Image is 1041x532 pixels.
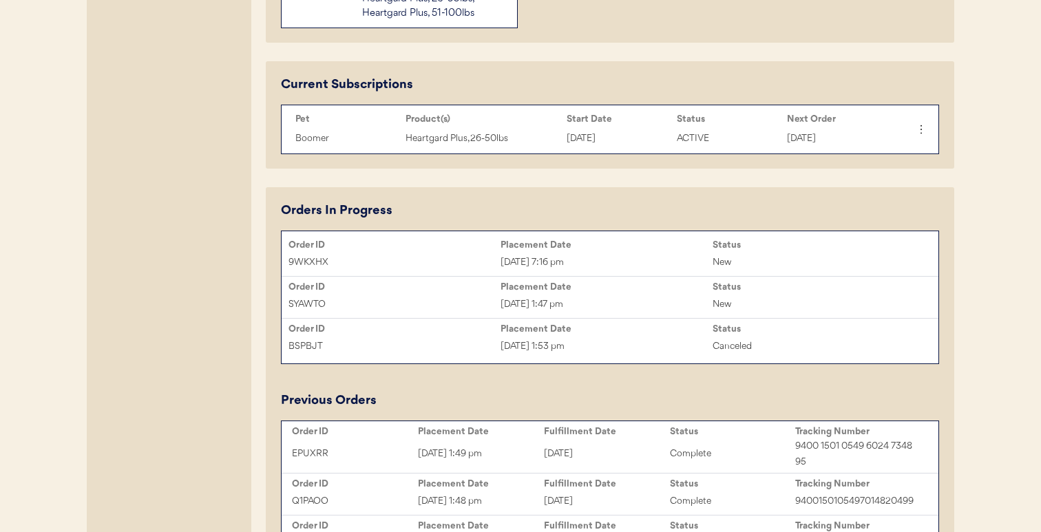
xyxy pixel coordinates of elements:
[670,478,796,489] div: Status
[501,240,713,251] div: Placement Date
[670,426,796,437] div: Status
[677,131,780,147] div: ACTIVE
[418,493,544,509] div: [DATE] 1:48 pm
[292,493,418,509] div: Q1PAOO
[544,446,670,462] div: [DATE]
[787,131,890,147] div: [DATE]
[288,240,501,251] div: Order ID
[713,323,925,334] div: Status
[292,520,418,531] div: Order ID
[795,438,921,470] div: 9400 1501 0549 6024 7348 95
[670,493,796,509] div: Complete
[567,131,670,147] div: [DATE]
[501,339,713,354] div: [DATE] 1:53 pm
[713,255,925,270] div: New
[288,255,501,270] div: 9WKXHX
[288,339,501,354] div: BSPBJT
[281,76,413,94] div: Current Subscriptions
[501,323,713,334] div: Placement Date
[670,446,796,462] div: Complete
[713,281,925,292] div: Status
[418,520,544,531] div: Placement Date
[544,493,670,509] div: [DATE]
[295,131,399,147] div: Boomer
[677,114,780,125] div: Status
[713,240,925,251] div: Status
[795,426,921,437] div: Tracking Number
[288,281,501,292] div: Order ID
[795,520,921,531] div: Tracking Number
[544,426,670,437] div: Fulfillment Date
[281,392,377,410] div: Previous Orders
[567,114,670,125] div: Start Date
[418,446,544,462] div: [DATE] 1:49 pm
[406,114,560,125] div: Product(s)
[795,493,921,509] div: 9400150105497014820499
[292,426,418,437] div: Order ID
[288,323,501,334] div: Order ID
[281,202,392,220] div: Orders In Progress
[713,297,925,312] div: New
[670,520,796,531] div: Status
[501,281,713,292] div: Placement Date
[501,297,713,312] div: [DATE] 1:47 pm
[292,478,418,489] div: Order ID
[406,131,560,147] div: Heartgard Plus, 26-50lbs
[713,339,925,354] div: Canceled
[288,297,501,312] div: SYAWTO
[418,478,544,489] div: Placement Date
[795,478,921,489] div: Tracking Number
[418,426,544,437] div: Placement Date
[544,478,670,489] div: Fulfillment Date
[544,520,670,531] div: Fulfillment Date
[501,255,713,270] div: [DATE] 7:16 pm
[292,446,418,462] div: EPUXRR
[787,114,890,125] div: Next Order
[295,114,399,125] div: Pet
